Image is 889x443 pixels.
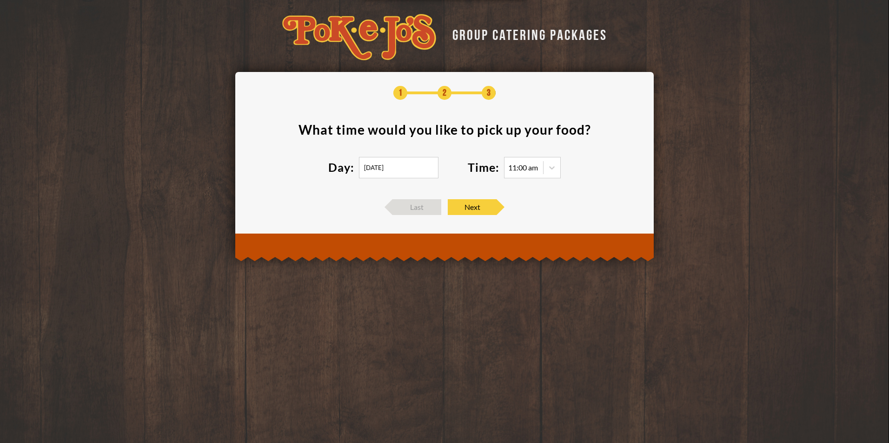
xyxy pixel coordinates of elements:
[445,24,607,42] div: GROUP CATERING PACKAGES
[468,162,499,173] label: Time:
[282,14,436,60] img: logo-34603ddf.svg
[482,86,496,100] span: 3
[328,162,354,173] label: Day:
[448,199,497,215] span: Next
[392,199,441,215] span: Last
[508,164,538,171] div: 11:00 am
[393,86,407,100] span: 1
[299,123,591,136] div: What time would you like to pick up your food ?
[438,86,451,100] span: 2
